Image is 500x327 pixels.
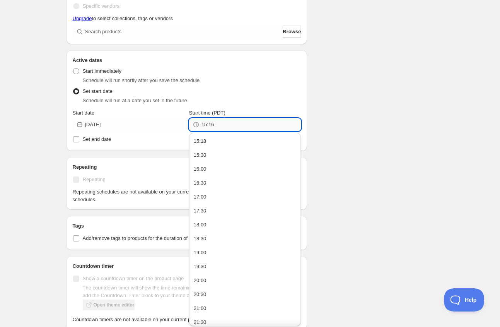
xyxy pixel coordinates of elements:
[83,3,119,9] span: Specific vendors
[194,193,206,201] div: 17:00
[83,77,200,83] span: Schedule will run shortly after you save the schedule
[194,179,206,187] div: 16:30
[194,291,206,298] div: 20:30
[73,110,94,116] span: Start date
[83,276,184,281] span: Show a countdown timer on the product page
[73,222,301,230] h2: Tags
[83,176,106,182] span: Repeating
[283,28,301,36] span: Browse
[194,151,206,159] div: 15:30
[85,26,282,38] input: Search products
[191,233,299,245] button: 18:30
[83,235,218,241] span: Add/remove tags to products for the duration of the schedule
[191,219,299,231] button: 18:00
[83,98,187,103] span: Schedule will run at a date you set in the future
[191,260,299,273] button: 19:30
[194,249,206,257] div: 19:00
[191,177,299,189] button: 16:30
[73,163,301,171] h2: Repeating
[73,56,301,64] h2: Active dates
[73,15,301,22] p: to select collections, tags or vendors
[194,137,206,145] div: 15:18
[191,135,299,147] button: 15:18
[194,207,206,215] div: 17:30
[191,205,299,217] button: 17:30
[73,262,301,270] h2: Countdown timer
[194,318,206,326] div: 21:30
[194,165,206,173] div: 16:00
[191,247,299,259] button: 19:00
[194,263,206,271] div: 19:30
[189,110,225,116] span: Start time (PDT)
[194,221,206,229] div: 18:00
[283,26,301,38] button: Browse
[194,235,206,243] div: 18:30
[191,191,299,203] button: 17:00
[191,288,299,301] button: 20:30
[73,15,92,21] a: Upgrade
[194,305,206,312] div: 21:00
[83,136,111,142] span: Set end date
[73,316,301,324] p: Countdown timers are not available on your current plan. Please to use countdown timers.
[83,68,121,74] span: Start immediately
[191,149,299,161] button: 15:30
[191,274,299,287] button: 20:00
[191,163,299,175] button: 16:00
[444,288,485,312] iframe: Toggle Customer Support
[73,188,301,204] p: Repeating schedules are not available on your current plan. Please to create repeating schedules.
[191,302,299,315] button: 21:00
[83,88,113,94] span: Set start date
[194,277,206,284] div: 20:00
[83,284,301,300] p: The countdown timer will show the time remaining until the end of the schedule. Remember to add t...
